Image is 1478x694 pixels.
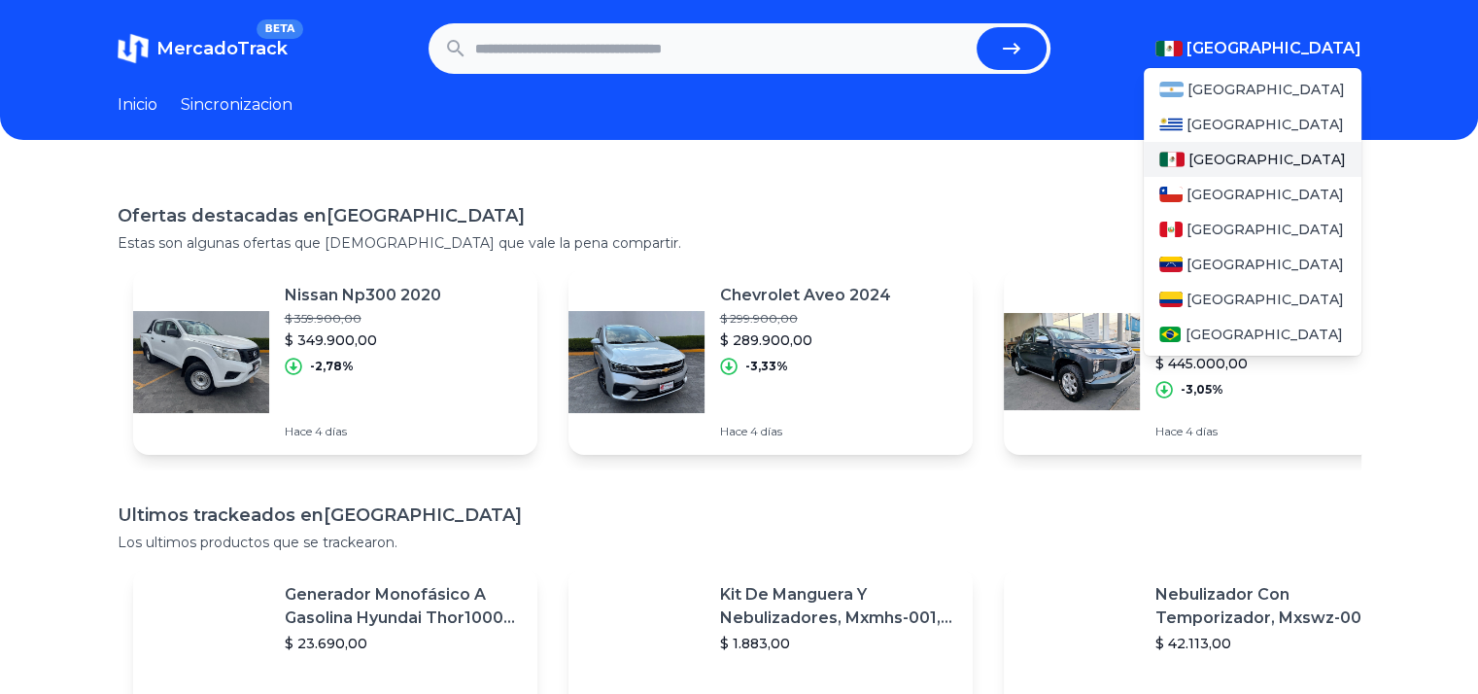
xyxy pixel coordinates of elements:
[118,502,1361,529] h1: Ultimos trackeados en [GEOGRAPHIC_DATA]
[1004,268,1408,455] a: Featured imageMitsubishi L200 Glx 4x4 Diesel 2022$ 459.000,00$ 445.000,00-3,05%Hace 4 días
[1188,150,1346,169] span: [GEOGRAPHIC_DATA]
[1186,37,1361,60] span: [GEOGRAPHIC_DATA]
[118,33,288,64] a: MercadoTrackBETA
[181,93,292,117] a: Sincronizacion
[1155,37,1361,60] button: [GEOGRAPHIC_DATA]
[1159,292,1183,307] img: Colombia
[310,359,354,374] p: -2,78%
[1155,424,1392,439] p: Hace 4 días
[1181,382,1223,398] p: -3,05%
[285,311,441,327] p: $ 359.900,00
[1144,212,1361,247] a: Peru[GEOGRAPHIC_DATA]
[720,311,891,327] p: $ 299.900,00
[1144,142,1361,177] a: Mexico[GEOGRAPHIC_DATA]
[1187,80,1345,99] span: [GEOGRAPHIC_DATA]
[1186,115,1344,134] span: [GEOGRAPHIC_DATA]
[1155,583,1392,630] p: Nebulizador Con Temporizador, Mxswz-009, 50m, 40 Boquillas
[720,284,891,307] p: Chevrolet Aveo 2024
[285,634,522,653] p: $ 23.690,00
[133,294,269,430] img: Featured image
[118,202,1361,229] h1: Ofertas destacadas en [GEOGRAPHIC_DATA]
[118,233,1361,253] p: Estas son algunas ofertas que [DEMOGRAPHIC_DATA] que vale la pena compartir.
[568,294,705,430] img: Featured image
[720,634,957,653] p: $ 1.883,00
[133,268,537,455] a: Featured imageNissan Np300 2020$ 359.900,00$ 349.900,00-2,78%Hace 4 días
[1186,185,1344,204] span: [GEOGRAPHIC_DATA]
[1186,255,1344,274] span: [GEOGRAPHIC_DATA]
[1159,117,1183,132] img: Uruguay
[1004,294,1140,430] img: Featured image
[1155,354,1392,373] p: $ 445.000,00
[1144,72,1361,107] a: Argentina[GEOGRAPHIC_DATA]
[745,359,788,374] p: -3,33%
[1144,177,1361,212] a: Chile[GEOGRAPHIC_DATA]
[118,533,1361,552] p: Los ultimos productos que se trackearon.
[285,583,522,630] p: Generador Monofásico A Gasolina Hyundai Thor10000 P 11.5 Kw
[720,583,957,630] p: Kit De Manguera Y Nebulizadores, Mxmhs-001, 6m, 6 Tees, 8 Bo
[1159,152,1185,167] img: Mexico
[1186,220,1344,239] span: [GEOGRAPHIC_DATA]
[1155,634,1392,653] p: $ 42.113,00
[720,424,891,439] p: Hace 4 días
[1159,222,1183,237] img: Peru
[1144,317,1361,352] a: Brasil[GEOGRAPHIC_DATA]
[285,284,441,307] p: Nissan Np300 2020
[285,330,441,350] p: $ 349.900,00
[1159,187,1183,202] img: Chile
[156,38,288,59] span: MercadoTrack
[1159,82,1185,97] img: Argentina
[118,33,149,64] img: MercadoTrack
[1144,247,1361,282] a: Venezuela[GEOGRAPHIC_DATA]
[285,424,441,439] p: Hace 4 días
[118,93,157,117] a: Inicio
[1159,327,1182,342] img: Brasil
[1155,41,1183,56] img: Mexico
[257,19,302,39] span: BETA
[1144,107,1361,142] a: Uruguay[GEOGRAPHIC_DATA]
[1186,290,1344,309] span: [GEOGRAPHIC_DATA]
[1144,282,1361,317] a: Colombia[GEOGRAPHIC_DATA]
[720,330,891,350] p: $ 289.900,00
[1159,257,1183,272] img: Venezuela
[1185,325,1342,344] span: [GEOGRAPHIC_DATA]
[568,268,973,455] a: Featured imageChevrolet Aveo 2024$ 299.900,00$ 289.900,00-3,33%Hace 4 días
